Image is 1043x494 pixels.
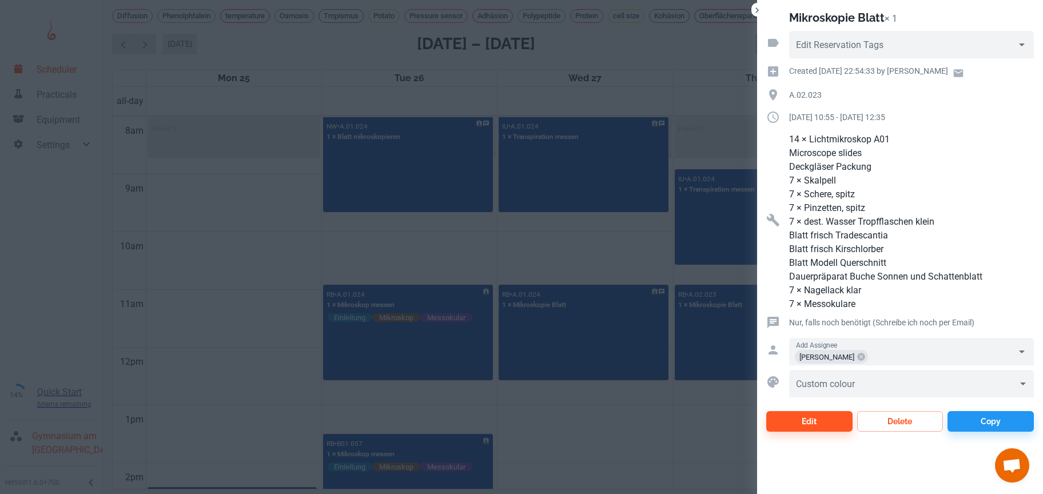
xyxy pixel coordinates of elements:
[789,370,1034,397] div: ​
[766,316,780,329] svg: Reservation comment
[766,343,780,357] svg: Assigned to
[789,229,1034,242] p: Blatt frisch Tradescantia
[789,215,1034,229] p: 7 × dest. Wasser Tropfflaschen klein
[1014,344,1030,360] button: Open
[789,242,1034,256] p: Blatt frisch Kirschlorber
[766,65,780,78] svg: Creation time
[789,111,1034,124] p: [DATE] 10:55 - [DATE] 12:35
[789,89,1034,101] p: A.02.023
[766,375,780,389] svg: Custom colour
[789,146,1034,160] p: Microscope slides
[789,316,1034,329] p: Nur, falls noch benötigt (Schreibe ich noch per Email)
[789,256,1034,270] p: Blatt Modell Querschnitt
[885,13,897,24] p: × 1
[795,350,868,364] div: [PERSON_NAME]
[766,213,780,227] svg: Resources
[789,11,885,25] h2: Mikroskopie Blatt
[948,63,969,83] a: Email user
[766,36,780,50] svg: Reservation tags
[789,174,1034,188] p: 7 × Skalpell
[857,411,944,432] button: Delete
[795,350,859,364] span: [PERSON_NAME]
[766,110,780,124] svg: Duration
[789,270,1034,284] p: Dauerpräparat Buche Sonnen und Schattenblatt
[751,5,763,16] button: Close
[789,188,1034,201] p: 7 × Schere, spitz
[789,201,1034,215] p: 7 × Pinzetten, spitz
[766,411,853,432] button: Edit
[789,65,948,77] p: Created [DATE] 22:54:33 by [PERSON_NAME]
[789,284,1034,297] p: 7 × Nagellack klar
[1014,37,1030,53] button: Open
[789,297,1034,311] p: 7 × Messokulare
[995,448,1029,483] a: Chat öffnen
[789,133,1034,146] p: 14 × Lichtmikroskop A01
[796,340,837,350] label: Add Assignee
[766,88,780,102] svg: Location
[789,160,1034,174] p: Deckgläser Packung
[948,411,1034,432] button: Copy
